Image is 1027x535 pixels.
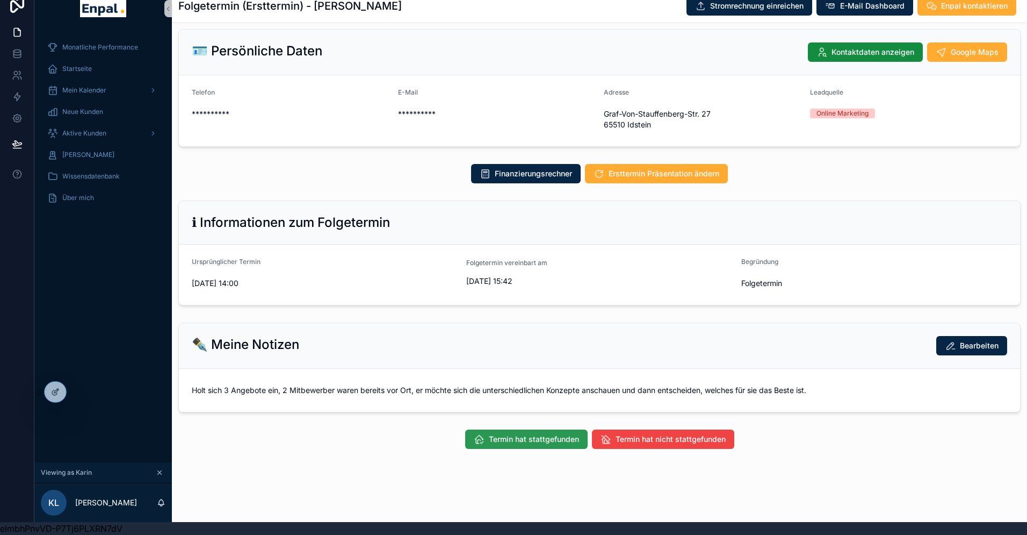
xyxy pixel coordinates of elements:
[62,43,138,52] span: Monatliche Performance
[41,145,165,165] a: [PERSON_NAME]
[466,276,732,287] span: [DATE] 15:42
[62,108,103,116] span: Neue Kunden
[808,42,923,62] button: Kontaktdaten anzeigen
[604,109,801,130] span: Graf-Von-Stauffenberg-Str. 27 65510 Idstein
[62,86,106,95] span: Mein Kalender
[75,497,137,508] p: [PERSON_NAME]
[816,109,869,118] div: Online Marketing
[840,1,905,11] span: E-Mail Dashboard
[616,434,726,445] span: Termin hat nicht stattgefunden
[41,81,165,100] a: Mein Kalender
[41,38,165,57] a: Monatliche Performance
[741,278,1007,289] span: Folgetermin
[62,129,106,138] span: Aktive Kunden
[41,102,165,122] a: Neue Kunden
[604,88,629,96] span: Adresse
[960,340,999,351] span: Bearbeiten
[41,59,165,79] a: Startseite
[489,434,579,445] span: Termin hat stattgefunden
[585,164,728,183] button: Ersttermin Präsentation ändern
[62,65,92,73] span: Startseite
[465,430,588,449] button: Termin hat stattgefunden
[41,124,165,143] a: Aktive Kunden
[48,496,59,509] span: KL
[192,278,458,289] span: [DATE] 14:00
[192,258,261,266] span: Ursprünglicher Termin
[192,385,1007,396] span: Holt sich 3 Angebote ein, 2 Mitbewerber waren bereits vor Ort, er möchte sich die unterschiedlich...
[710,1,804,11] span: Stromrechnung einreichen
[831,47,914,58] span: Kontaktdaten anzeigen
[41,167,165,186] a: Wissensdatenbank
[192,336,299,353] h2: ✒️ Meine Notizen
[398,88,418,96] span: E-Mail
[62,151,114,159] span: [PERSON_NAME]
[192,214,390,231] h2: ℹ Informationen zum Folgetermin
[192,42,322,60] h2: 🪪 Persönliche Daten
[41,188,165,208] a: Über mich
[741,258,778,266] span: Begründung
[936,336,1007,355] button: Bearbeiten
[810,88,843,96] span: Leadquelle
[62,172,120,181] span: Wissensdatenbank
[592,430,734,449] button: Termin hat nicht stattgefunden
[192,88,215,96] span: Telefon
[466,259,547,267] span: Folgetermin vereinbart am
[495,168,572,179] span: Finanzierungsrechner
[941,1,1008,11] span: Enpal kontaktieren
[41,468,92,477] span: Viewing as Karin
[62,194,94,202] span: Über mich
[471,164,581,183] button: Finanzierungsrechner
[34,30,172,222] div: scrollable content
[951,47,999,58] span: Google Maps
[609,168,719,179] span: Ersttermin Präsentation ändern
[927,42,1007,62] button: Google Maps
